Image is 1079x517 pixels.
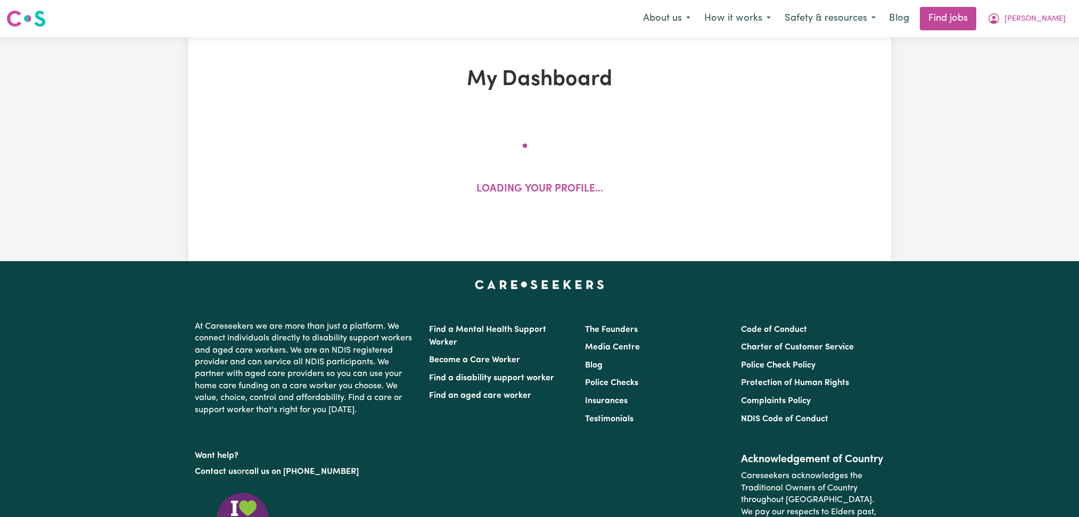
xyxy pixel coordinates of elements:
a: Find jobs [920,7,976,30]
a: Insurances [585,397,628,405]
h1: My Dashboard [312,67,768,93]
a: The Founders [585,326,638,334]
img: Careseekers logo [6,9,46,28]
a: Code of Conduct [741,326,807,334]
a: Contact us [195,468,237,476]
span: [PERSON_NAME] [1004,13,1066,25]
button: Safety & resources [778,7,883,30]
a: Find a disability support worker [429,374,554,382]
a: Testimonials [585,415,633,423]
a: Find a Mental Health Support Worker [429,326,546,347]
button: About us [636,7,697,30]
a: Become a Care Worker [429,356,520,364]
a: Blog [585,361,603,370]
a: call us on [PHONE_NUMBER] [245,468,359,476]
a: Police Check Policy [741,361,816,370]
button: How it works [697,7,778,30]
a: Charter of Customer Service [741,343,854,352]
a: Protection of Human Rights [741,379,849,387]
p: Loading your profile... [476,182,603,197]
a: Blog [883,7,916,30]
a: Complaints Policy [741,397,811,405]
p: At Careseekers we are more than just a platform. We connect individuals directly to disability su... [195,316,416,420]
a: Police Checks [585,379,638,387]
a: Careseekers logo [6,6,46,31]
a: Media Centre [585,343,640,352]
p: or [195,462,416,482]
a: Careseekers home page [475,280,604,289]
a: NDIS Code of Conduct [741,415,828,423]
iframe: Button to launch messaging window [1036,474,1070,508]
a: Find an aged care worker [429,391,531,400]
p: Want help? [195,446,416,462]
button: My Account [981,7,1073,30]
h2: Acknowledgement of Country [741,453,884,466]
